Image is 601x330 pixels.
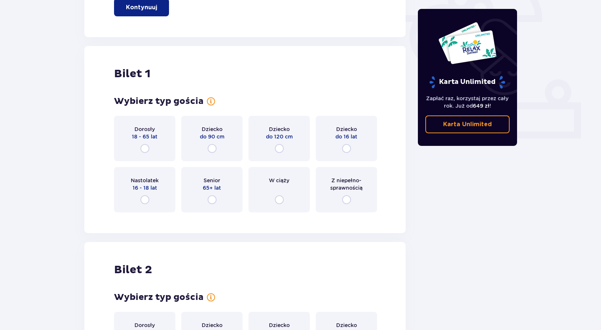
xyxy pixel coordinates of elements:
[204,177,220,184] span: Senior
[429,76,506,89] p: Karta Unlimited
[203,184,221,192] span: 65+ lat
[134,125,155,133] span: Dorosły
[425,115,510,133] a: Karta Unlimited
[132,133,157,140] span: 18 - 65 lat
[269,177,289,184] span: W ciąży
[114,67,150,81] h2: Bilet 1
[425,95,510,110] p: Zapłać raz, korzystaj przez cały rok. Już od !
[269,125,290,133] span: Dziecko
[269,321,290,329] span: Dziecko
[322,177,370,192] span: Z niepełno­sprawnością
[114,292,204,303] h3: Wybierz typ gościa
[443,120,492,128] p: Karta Unlimited
[336,321,357,329] span: Dziecko
[114,96,204,107] h3: Wybierz typ gościa
[202,321,222,329] span: Dziecko
[200,133,224,140] span: do 90 cm
[336,125,357,133] span: Dziecko
[126,3,157,12] p: Kontynuuj
[114,263,152,277] h2: Bilet 2
[134,321,155,329] span: Dorosły
[202,125,222,133] span: Dziecko
[131,177,159,184] span: Nastolatek
[266,133,293,140] span: do 120 cm
[438,22,497,65] img: Dwie karty całoroczne do Suntago z napisem 'UNLIMITED RELAX', na białym tle z tropikalnymi liśćmi...
[473,103,490,109] span: 649 zł
[133,184,157,192] span: 16 - 18 lat
[335,133,357,140] span: do 16 lat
